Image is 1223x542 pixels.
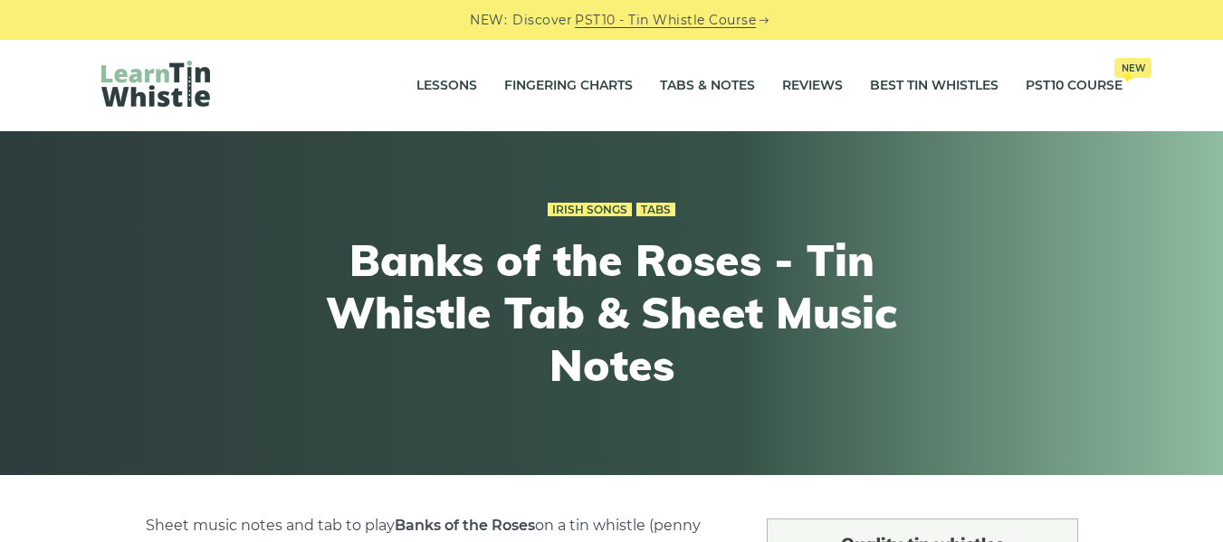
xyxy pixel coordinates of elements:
[660,63,755,109] a: Tabs & Notes
[395,517,535,534] strong: Banks of the Roses
[416,63,477,109] a: Lessons
[1026,63,1123,109] a: PST10 CourseNew
[1114,58,1151,78] span: New
[279,234,945,391] h1: Banks of the Roses - Tin Whistle Tab & Sheet Music Notes
[782,63,843,109] a: Reviews
[548,203,632,217] a: Irish Songs
[636,203,675,217] a: Tabs
[101,61,210,107] img: LearnTinWhistle.com
[870,63,998,109] a: Best Tin Whistles
[504,63,633,109] a: Fingering Charts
